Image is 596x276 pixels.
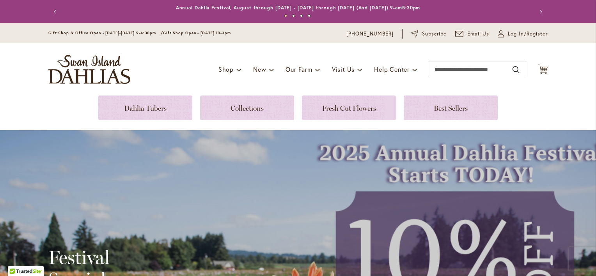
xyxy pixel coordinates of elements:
[48,4,64,19] button: Previous
[284,14,287,17] button: 1 of 4
[422,30,447,38] span: Subscribe
[48,30,163,35] span: Gift Shop & Office Open - [DATE]-[DATE] 9-4:30pm /
[286,65,312,73] span: Our Farm
[308,14,310,17] button: 4 of 4
[300,14,303,17] button: 3 of 4
[48,55,130,84] a: store logo
[176,5,420,11] a: Annual Dahlia Festival, August through [DATE] - [DATE] through [DATE] (And [DATE]) 9-am5:30pm
[455,30,490,38] a: Email Us
[332,65,355,73] span: Visit Us
[218,65,234,73] span: Shop
[467,30,490,38] span: Email Us
[253,65,266,73] span: New
[292,14,295,17] button: 2 of 4
[498,30,548,38] a: Log In/Register
[163,30,231,35] span: Gift Shop Open - [DATE] 10-3pm
[508,30,548,38] span: Log In/Register
[346,30,394,38] a: [PHONE_NUMBER]
[374,65,410,73] span: Help Center
[532,4,548,19] button: Next
[411,30,447,38] a: Subscribe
